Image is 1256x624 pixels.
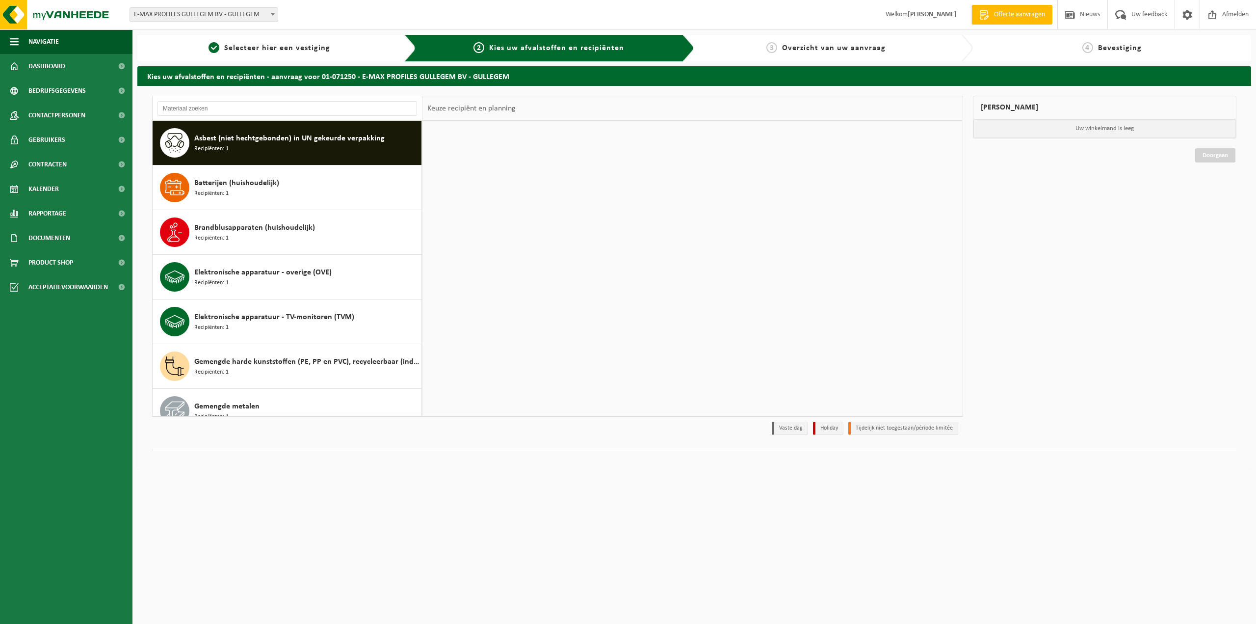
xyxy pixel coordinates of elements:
span: Brandblusapparaten (huishoudelijk) [194,222,315,234]
span: Navigatie [28,29,59,54]
span: Elektronische apparatuur - overige (OVE) [194,267,332,278]
button: Elektronische apparatuur - TV-monitoren (TVM) Recipiënten: 1 [153,299,422,344]
span: Contactpersonen [28,103,85,128]
a: Offerte aanvragen [971,5,1052,25]
li: Vaste dag [772,422,808,435]
li: Tijdelijk niet toegestaan/période limitée [848,422,958,435]
span: Recipiënten: 1 [194,412,229,422]
span: Offerte aanvragen [992,10,1047,20]
span: Documenten [28,226,70,250]
span: E-MAX PROFILES GULLEGEM BV - GULLEGEM [130,7,278,22]
span: Batterijen (huishoudelijk) [194,177,279,189]
span: Recipiënten: 1 [194,278,229,288]
span: Gebruikers [28,128,65,152]
button: Brandblusapparaten (huishoudelijk) Recipiënten: 1 [153,210,422,255]
span: Overzicht van uw aanvraag [782,44,886,52]
span: Gemengde metalen [194,401,260,412]
p: Uw winkelmand is leeg [973,119,1236,138]
span: Bedrijfsgegevens [28,79,86,103]
span: Recipiënten: 1 [194,234,229,243]
span: E-MAX PROFILES GULLEGEM BV - GULLEGEM [130,8,278,22]
span: 2 [473,42,484,53]
span: Product Shop [28,250,73,275]
span: Elektronische apparatuur - TV-monitoren (TVM) [194,311,354,323]
span: Asbest (niet hechtgebonden) in UN gekeurde verpakking [194,133,385,144]
span: Recipiënten: 1 [194,323,229,332]
div: [PERSON_NAME] [973,96,1237,119]
strong: [PERSON_NAME] [908,11,957,18]
span: Rapportage [28,201,66,226]
span: Contracten [28,152,67,177]
button: Gemengde metalen Recipiënten: 1 [153,389,422,434]
span: Recipiënten: 1 [194,189,229,198]
li: Holiday [813,422,843,435]
span: Acceptatievoorwaarden [28,275,108,299]
h2: Kies uw afvalstoffen en recipiënten - aanvraag voor 01-071250 - E-MAX PROFILES GULLEGEM BV - GULL... [137,66,1251,85]
span: Dashboard [28,54,65,79]
button: Asbest (niet hechtgebonden) in UN gekeurde verpakking Recipiënten: 1 [153,121,422,165]
div: Keuze recipiënt en planning [422,96,521,121]
input: Materiaal zoeken [157,101,417,116]
span: Kalender [28,177,59,201]
span: 4 [1082,42,1093,53]
button: Gemengde harde kunststoffen (PE, PP en PVC), recycleerbaar (industrieel) Recipiënten: 1 [153,344,422,389]
a: Doorgaan [1195,148,1235,163]
button: Elektronische apparatuur - overige (OVE) Recipiënten: 1 [153,255,422,299]
span: Bevestiging [1098,44,1142,52]
span: Gemengde harde kunststoffen (PE, PP en PVC), recycleerbaar (industrieel) [194,356,419,368]
a: 1Selecteer hier een vestiging [142,42,396,54]
span: Selecteer hier een vestiging [224,44,330,52]
button: Batterijen (huishoudelijk) Recipiënten: 1 [153,165,422,210]
span: 1 [209,42,219,53]
span: Recipiënten: 1 [194,144,229,154]
span: Recipiënten: 1 [194,368,229,377]
span: Kies uw afvalstoffen en recipiënten [489,44,624,52]
span: 3 [766,42,777,53]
